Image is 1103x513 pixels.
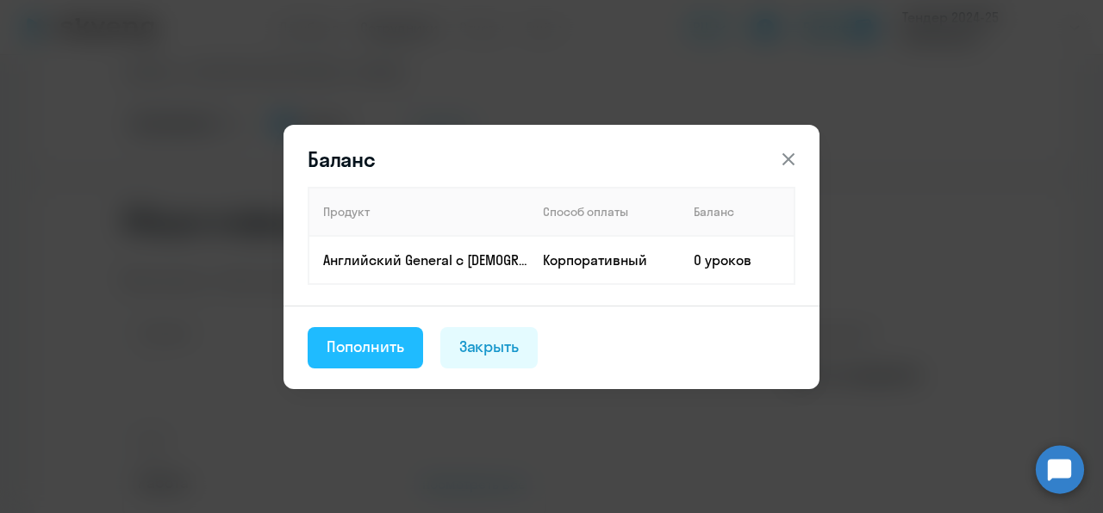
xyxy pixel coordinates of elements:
th: Продукт [308,188,529,236]
p: Английский General с [DEMOGRAPHIC_DATA] преподавателем [323,250,528,269]
button: Закрыть [440,327,539,368]
button: Пополнить [308,327,423,368]
td: 0 уроков [680,236,795,284]
div: Закрыть [459,336,520,358]
td: Корпоративный [529,236,680,284]
header: Баланс [284,145,819,173]
div: Пополнить [327,336,404,358]
th: Баланс [680,188,795,236]
th: Способ оплаты [529,188,680,236]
